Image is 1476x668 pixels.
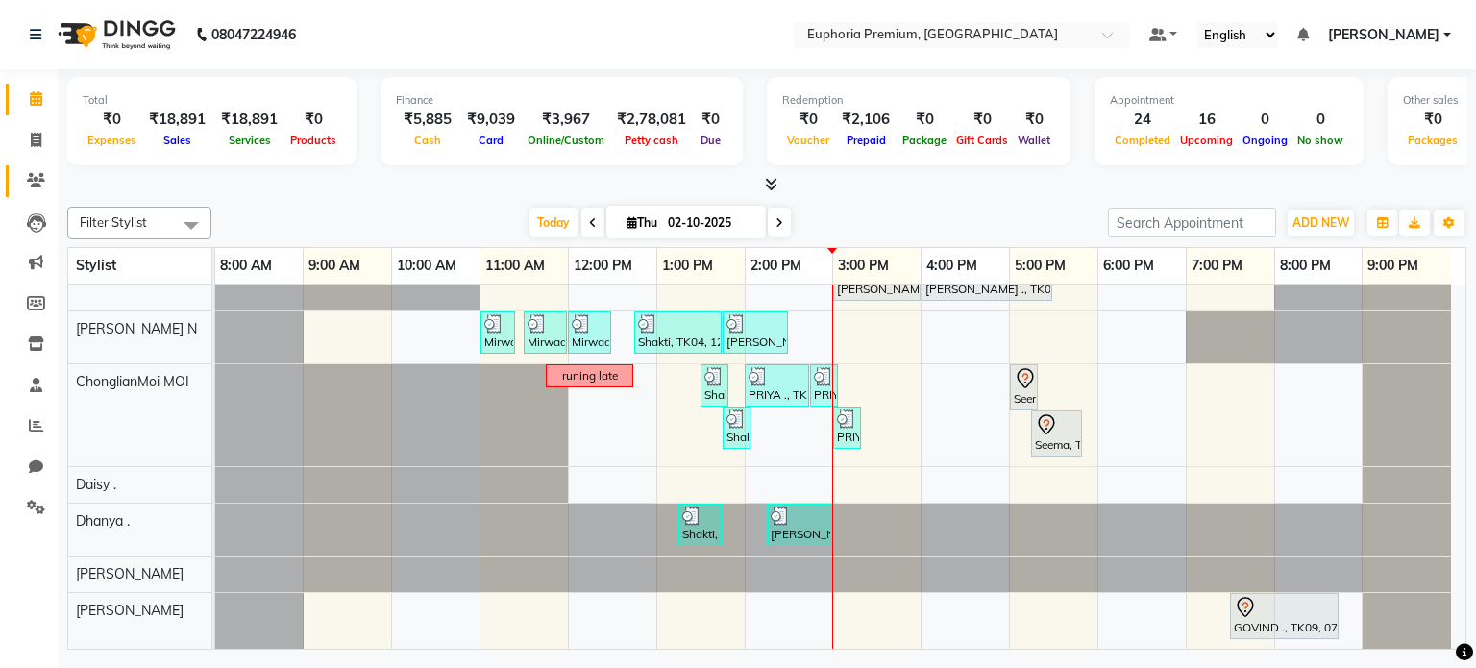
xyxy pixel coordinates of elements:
span: Petty cash [620,134,683,147]
span: Services [224,134,276,147]
span: Products [285,134,341,147]
a: 10:00 AM [392,252,461,280]
a: 12:00 PM [569,252,637,280]
div: Shakti, TK04, 01:15 PM-01:45 PM, EP-Head Massage (30 Mins) w/o Hairwash [680,507,720,543]
div: ₹9,039 [459,109,523,131]
span: Package [898,134,951,147]
span: Due [696,134,726,147]
a: 4:00 PM [922,252,982,280]
div: ₹0 [951,109,1013,131]
a: 2:00 PM [746,252,806,280]
input: Search Appointment [1108,208,1276,237]
div: 0 [1292,109,1348,131]
span: Today [529,208,578,237]
div: ₹5,885 [396,109,459,131]
div: Seema, TK13, 05:15 PM-05:50 PM, EP-Eyebrows Threading [1033,413,1080,454]
span: ChonglianMoi MOI [76,373,189,390]
span: Dhanya . [76,512,130,530]
a: 3:00 PM [833,252,894,280]
a: 5:00 PM [1010,252,1070,280]
div: PRIYA ., TK05, 02:45 PM-03:00 PM, EP-Eyebrows Threading [812,367,836,404]
a: 6:00 PM [1098,252,1159,280]
div: Shakti, TK04, 01:30 PM-01:45 PM, EP-Eyebrows Threading [702,367,726,404]
div: Finance [396,92,727,109]
a: 9:00 PM [1363,252,1423,280]
a: 11:00 AM [480,252,550,280]
div: PRIYA ., TK05, 02:00 PM-02:45 PM, EP-Full Body Catridge Wax [747,367,807,404]
span: Prepaid [842,134,891,147]
a: 1:00 PM [657,252,718,280]
a: 9:00 AM [304,252,365,280]
div: ₹0 [694,109,727,131]
div: 24 [1110,109,1175,131]
span: [PERSON_NAME] [1328,25,1439,45]
span: Stylist [76,257,116,274]
span: Gift Cards [951,134,1013,147]
div: runing late [562,367,618,384]
img: logo [49,8,181,62]
div: ₹18,891 [141,109,213,131]
input: 2025-10-02 [662,209,758,237]
div: ₹3,967 [523,109,609,131]
div: Shakti, TK04, 12:45 PM-01:45 PM, EP-Regenerate (Intense Alchemy) M [636,314,720,351]
span: Upcoming [1175,134,1238,147]
div: Mirwaam ., TK02, 12:00 PM-12:30 PM, EP-[PERSON_NAME] Trim/Design MEN [570,314,609,351]
div: ₹0 [83,109,141,131]
span: Filter Stylist [80,214,147,230]
div: Appointment [1110,92,1348,109]
span: Completed [1110,134,1175,147]
a: 8:00 AM [215,252,277,280]
div: ₹18,891 [213,109,285,131]
div: Seema, TK13, 05:00 PM-05:15 PM, EP-Upperlip Intimate [1012,367,1036,408]
div: Mirwaam ., TK02, 11:00 AM-11:25 AM, EEP-Head Shave (Shave) MEN [482,314,513,351]
div: ₹0 [782,109,834,131]
span: ADD NEW [1292,215,1349,230]
div: Mirwaam ., TK02, 11:30 AM-12:00 PM, EEP-[PERSON_NAME] & Moustache color MEN [526,314,565,351]
span: Card [474,134,508,147]
span: [PERSON_NAME] [76,565,184,582]
div: ₹2,78,081 [609,109,694,131]
div: ₹0 [1403,109,1463,131]
span: Voucher [782,134,834,147]
span: [PERSON_NAME] N [76,320,197,337]
a: 8:00 PM [1275,252,1336,280]
span: Daisy . [76,476,116,493]
span: Cash [409,134,446,147]
div: Shakti, TK04, 01:45 PM-02:00 PM, EP-Eyebrows Threading [725,409,749,446]
div: ₹0 [285,109,341,131]
div: PRIYA ., TK05, 03:00 PM-03:15 PM, EP-Upperlip Intimate [835,409,859,446]
div: 0 [1238,109,1292,131]
span: No show [1292,134,1348,147]
span: Ongoing [1238,134,1292,147]
div: ₹0 [898,109,951,131]
div: ₹0 [1013,109,1055,131]
div: [PERSON_NAME], TK11, 01:45 PM-02:30 PM, EP-Regenerate (Intense Alchemy) M [725,314,786,351]
span: Online/Custom [523,134,609,147]
div: ₹2,106 [834,109,898,131]
div: GOVIND ., TK09, 07:30 PM-08:45 PM, EP-Tefiti Coffee Mani [1232,596,1337,636]
b: 08047224946 [211,8,296,62]
span: Sales [159,134,196,147]
span: Thu [622,215,662,230]
div: Redemption [782,92,1055,109]
span: [PERSON_NAME] [76,602,184,619]
span: Packages [1403,134,1463,147]
span: Expenses [83,134,141,147]
div: 16 [1175,109,1238,131]
div: [PERSON_NAME] ., TK12, 02:15 PM-03:00 PM, EP-Head, Neck & Shoulder (35 Mins) w/o Hairwash [769,507,830,543]
span: Wallet [1013,134,1055,147]
a: 7:00 PM [1187,252,1247,280]
button: ADD NEW [1288,210,1354,236]
div: Total [83,92,341,109]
